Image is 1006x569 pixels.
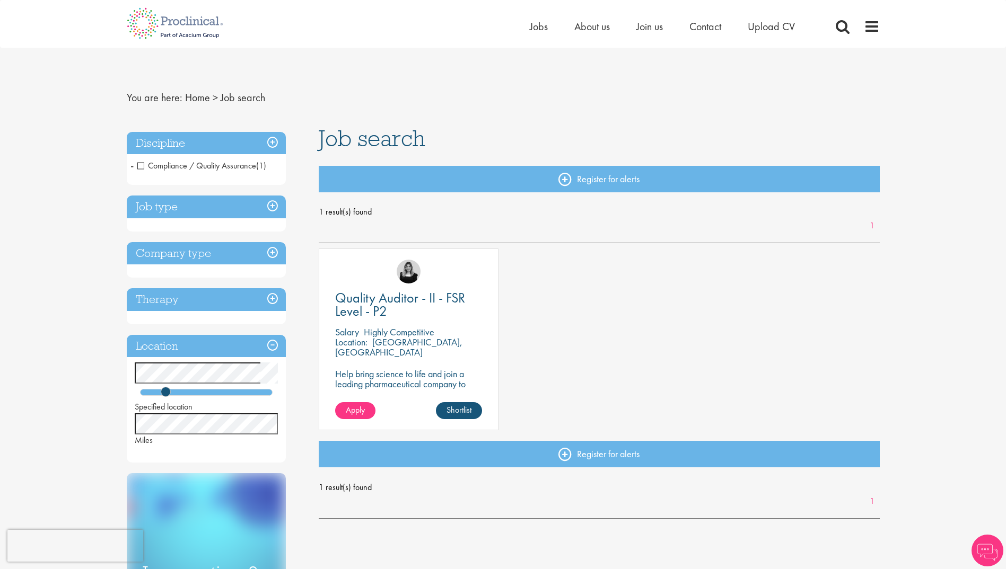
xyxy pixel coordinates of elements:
h3: Location [127,335,286,358]
iframe: reCAPTCHA [7,530,143,562]
h3: Discipline [127,132,286,155]
span: Good Manufacturing Practice (GMP) [143,173,275,197]
span: Compliance / Quality Assurance [137,160,256,171]
h3: Therapy [127,288,286,311]
span: 1 result(s) found [319,204,880,220]
p: Help bring science to life and join a leading pharmaceutical company to play a key role in delive... [335,369,482,419]
a: About us [574,20,610,33]
span: Compliance / Quality Assurance [137,160,266,171]
a: Contact [689,20,721,33]
a: Jobs [530,20,548,33]
span: Quality Auditor - II - FSR Level - P2 [335,289,465,320]
a: breadcrumb link [185,91,210,104]
span: > [213,91,218,104]
span: - [130,157,134,173]
img: Molly Colclough [397,260,421,283]
span: Job search [319,124,425,153]
a: Shortlist [436,402,482,419]
h3: Job type [127,195,286,218]
span: You are here: [127,91,182,104]
h3: Company type [127,242,286,265]
span: Good Manufacturing Practice (GMP) [143,173,275,184]
span: (1) [256,160,266,171]
p: Highly Competitive [364,326,434,338]
span: Job search [221,91,265,104]
a: Register for alerts [319,441,880,467]
a: Upload CV [748,20,795,33]
a: 1 [864,220,880,232]
span: Salary [335,326,359,338]
a: Register for alerts [319,166,880,192]
p: [GEOGRAPHIC_DATA], [GEOGRAPHIC_DATA] [335,336,462,358]
span: Location: [335,336,368,348]
a: Join us [636,20,663,33]
span: 1 result(s) found [319,479,880,495]
span: Apply [346,404,365,415]
a: 1 [864,495,880,508]
span: Specified location [135,401,193,412]
a: Apply [335,402,375,419]
span: Miles [135,434,153,446]
img: Chatbot [972,535,1003,566]
a: Quality Auditor - II - FSR Level - P2 [335,291,482,318]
